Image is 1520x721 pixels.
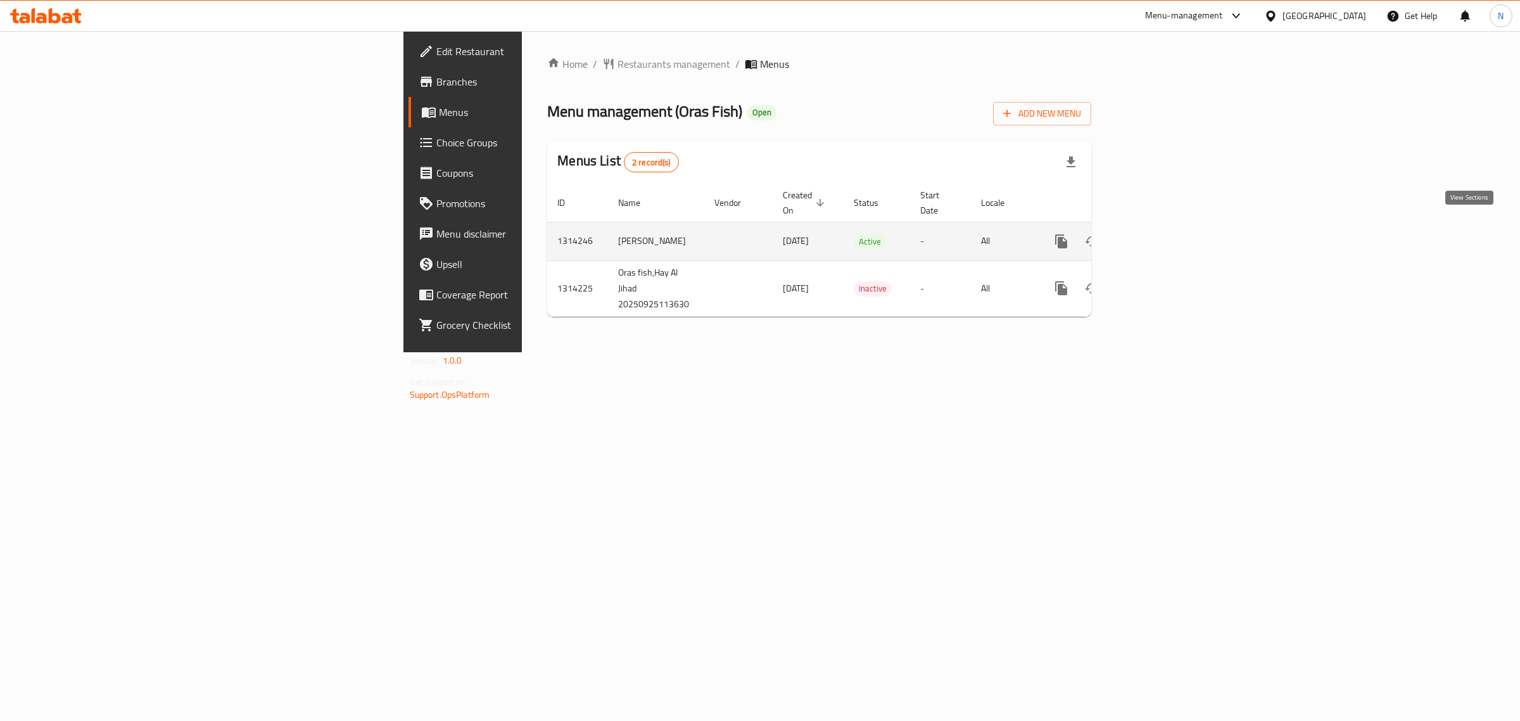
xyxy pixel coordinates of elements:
[547,184,1178,317] table: enhanced table
[436,165,647,181] span: Coupons
[443,352,462,369] span: 1.0.0
[854,281,892,296] span: Inactive
[439,105,647,120] span: Menus
[436,317,647,333] span: Grocery Checklist
[557,151,678,172] h2: Menus List
[410,386,490,403] a: Support.OpsPlatform
[436,287,647,302] span: Coverage Report
[1036,184,1178,222] th: Actions
[408,219,657,249] a: Menu disclaimer
[910,260,971,316] td: -
[854,234,886,249] span: Active
[920,188,956,218] span: Start Date
[408,97,657,127] a: Menus
[1077,226,1107,257] button: Change Status
[1145,8,1223,23] div: Menu-management
[1046,226,1077,257] button: more
[1056,147,1086,177] div: Export file
[735,56,740,72] li: /
[408,36,657,67] a: Edit Restaurant
[624,152,679,172] div: Total records count
[624,156,678,169] span: 2 record(s)
[408,188,657,219] a: Promotions
[971,222,1036,260] td: All
[408,127,657,158] a: Choice Groups
[436,257,647,272] span: Upsell
[410,352,441,369] span: Version:
[602,56,730,72] a: Restaurants management
[714,195,757,210] span: Vendor
[436,196,647,211] span: Promotions
[617,56,730,72] span: Restaurants management
[783,188,828,218] span: Created On
[993,102,1091,125] button: Add New Menu
[408,310,657,340] a: Grocery Checklist
[747,107,776,118] span: Open
[783,233,809,249] span: [DATE]
[408,158,657,188] a: Coupons
[618,195,657,210] span: Name
[981,195,1021,210] span: Locale
[1498,9,1504,23] span: N
[1046,273,1077,303] button: more
[1003,106,1081,122] span: Add New Menu
[410,374,468,390] span: Get support on:
[747,105,776,120] div: Open
[910,222,971,260] td: -
[408,67,657,97] a: Branches
[854,195,895,210] span: Status
[1077,273,1107,303] button: Change Status
[408,249,657,279] a: Upsell
[436,44,647,59] span: Edit Restaurant
[1282,9,1366,23] div: [GEOGRAPHIC_DATA]
[783,280,809,297] span: [DATE]
[436,135,647,150] span: Choice Groups
[436,226,647,241] span: Menu disclaimer
[971,260,1036,316] td: All
[436,74,647,89] span: Branches
[557,195,581,210] span: ID
[760,56,789,72] span: Menus
[547,56,1091,72] nav: breadcrumb
[408,279,657,310] a: Coverage Report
